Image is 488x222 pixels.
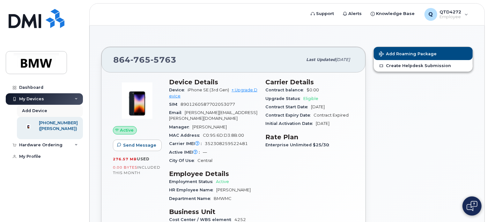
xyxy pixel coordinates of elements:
span: 8901260587702053077 [181,102,235,107]
span: Upgrade Status [265,96,303,101]
span: HR Employee Name [169,188,216,192]
span: Active [120,127,134,133]
span: [PERSON_NAME] [192,125,227,129]
h3: Employee Details [169,170,258,178]
span: [PERSON_NAME] [216,188,251,192]
span: 276.57 MB [113,157,137,161]
span: — [203,150,207,155]
span: used [137,157,150,161]
span: [DATE] [336,57,350,62]
span: 4252 [234,217,246,222]
button: Add Roaming Package [374,47,473,60]
h3: Device Details [169,78,258,86]
span: Add Roaming Package [379,51,437,57]
span: Eligible [303,96,318,101]
span: BMWMC [214,196,232,201]
span: 0.00 Bytes [113,165,137,170]
span: Send Message [123,142,156,148]
span: SIM [169,102,181,107]
span: Device [169,88,188,92]
span: Cost Center / WBS element [169,217,234,222]
span: Employment Status [169,179,216,184]
h3: Business Unit [169,208,258,216]
span: Active [216,179,229,184]
span: Manager [169,125,192,129]
img: image20231002-3703462-1angbar.jpeg [118,81,156,120]
span: 864 [113,55,176,65]
a: + Upgrade Device [169,88,257,98]
span: Carrier IMEI [169,141,205,146]
span: $0.00 [307,88,319,92]
span: Contract Expiry Date [265,113,314,118]
a: Create Helpdesk Submission [374,60,473,72]
span: C0:95:6D:D3:8B:00 [203,133,244,138]
span: Active IMEI [169,150,203,155]
span: Central [197,158,212,163]
span: [DATE] [316,121,329,126]
span: 765 [130,55,151,65]
span: MAC Address [169,133,203,138]
img: Open chat [467,201,477,211]
span: Email [169,110,185,115]
span: iPhone SE (3rd Gen) [188,88,229,92]
span: Enterprise Unlimited $25/30 [265,142,332,147]
span: Department Name [169,196,214,201]
span: City Of Use [169,158,197,163]
h3: Carrier Details [265,78,354,86]
span: [PERSON_NAME][EMAIL_ADDRESS][PERSON_NAME][DOMAIN_NAME] [169,110,257,121]
span: 352308259522481 [205,141,248,146]
span: Last updated [306,57,336,62]
span: Initial Activation Date [265,121,316,126]
span: [DATE] [311,104,325,109]
span: 5763 [151,55,176,65]
span: Contract Expired [314,113,349,118]
span: Contract Start Date [265,104,311,109]
span: Contract balance [265,88,307,92]
button: Send Message [113,140,162,151]
h3: Rate Plan [265,133,354,141]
